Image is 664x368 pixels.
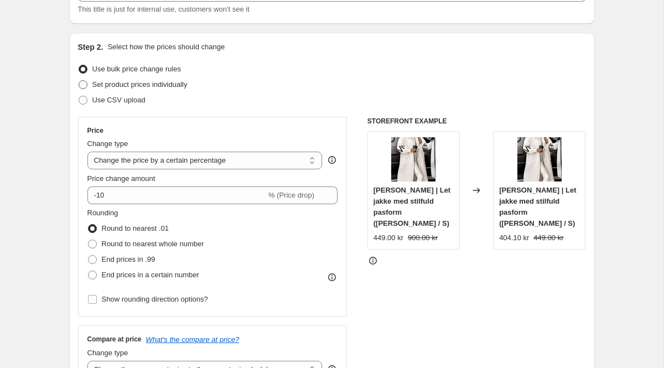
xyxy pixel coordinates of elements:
[102,240,204,248] span: Round to nearest whole number
[87,335,142,344] h3: Compare at price
[87,186,266,204] input: -15
[102,271,199,279] span: End prices in a certain number
[87,139,128,148] span: Change type
[92,80,188,89] span: Set product prices individually
[78,5,250,13] span: This title is just for internal use, customers won't see it
[533,232,563,243] strike: 449.00 kr
[102,295,208,303] span: Show rounding direction options?
[373,232,403,243] div: 449.00 kr
[87,174,155,183] span: Price change amount
[107,42,225,53] p: Select how the prices should change
[102,255,155,263] span: End prices in .99
[102,224,169,232] span: Round to nearest .01
[146,335,240,344] button: What's the compare at price?
[367,117,586,126] h6: STOREFRONT EXAMPLE
[78,42,103,53] h2: Step 2.
[326,154,338,165] div: help
[373,186,450,227] span: [PERSON_NAME] | Let jakke med stilfuld pasform ([PERSON_NAME] / S)
[517,137,562,182] img: 4_ab9403ba-2687-461f-8198-e85eabc056c7_80x.png
[391,137,435,182] img: 4_ab9403ba-2687-461f-8198-e85eabc056c7_80x.png
[268,191,314,199] span: % (Price drop)
[408,232,438,243] strike: 900.00 kr
[87,349,128,357] span: Change type
[92,65,181,73] span: Use bulk price change rules
[87,209,118,217] span: Rounding
[499,186,576,227] span: [PERSON_NAME] | Let jakke med stilfuld pasform ([PERSON_NAME] / S)
[92,96,146,104] span: Use CSV upload
[87,126,103,135] h3: Price
[499,232,529,243] div: 404.10 kr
